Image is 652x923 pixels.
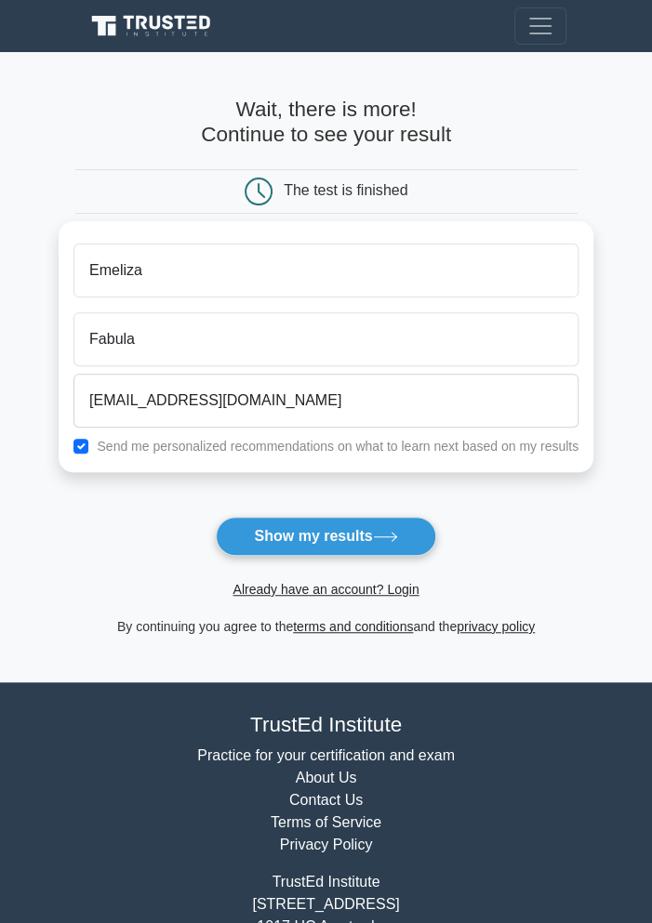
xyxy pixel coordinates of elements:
button: Toggle navigation [514,7,566,45]
input: First name [73,244,579,297]
input: Last name [73,312,579,366]
a: terms and conditions [293,619,413,634]
a: Practice for your certification and exam [197,747,455,763]
div: By continuing you agree to the and the [47,615,605,638]
a: Already have an account? Login [233,582,419,597]
button: Show my results [216,517,435,556]
a: About Us [296,770,357,785]
h4: TrustEd Institute [86,712,566,737]
h4: Wait, there is more! Continue to see your result [59,97,593,147]
a: Terms of Service [271,814,381,830]
div: The test is finished [284,182,407,198]
label: Send me personalized recommendations on what to learn next based on my results [97,439,579,454]
a: Privacy Policy [280,837,373,852]
a: Contact Us [289,792,363,808]
a: privacy policy [457,619,535,634]
input: Email [73,374,579,428]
